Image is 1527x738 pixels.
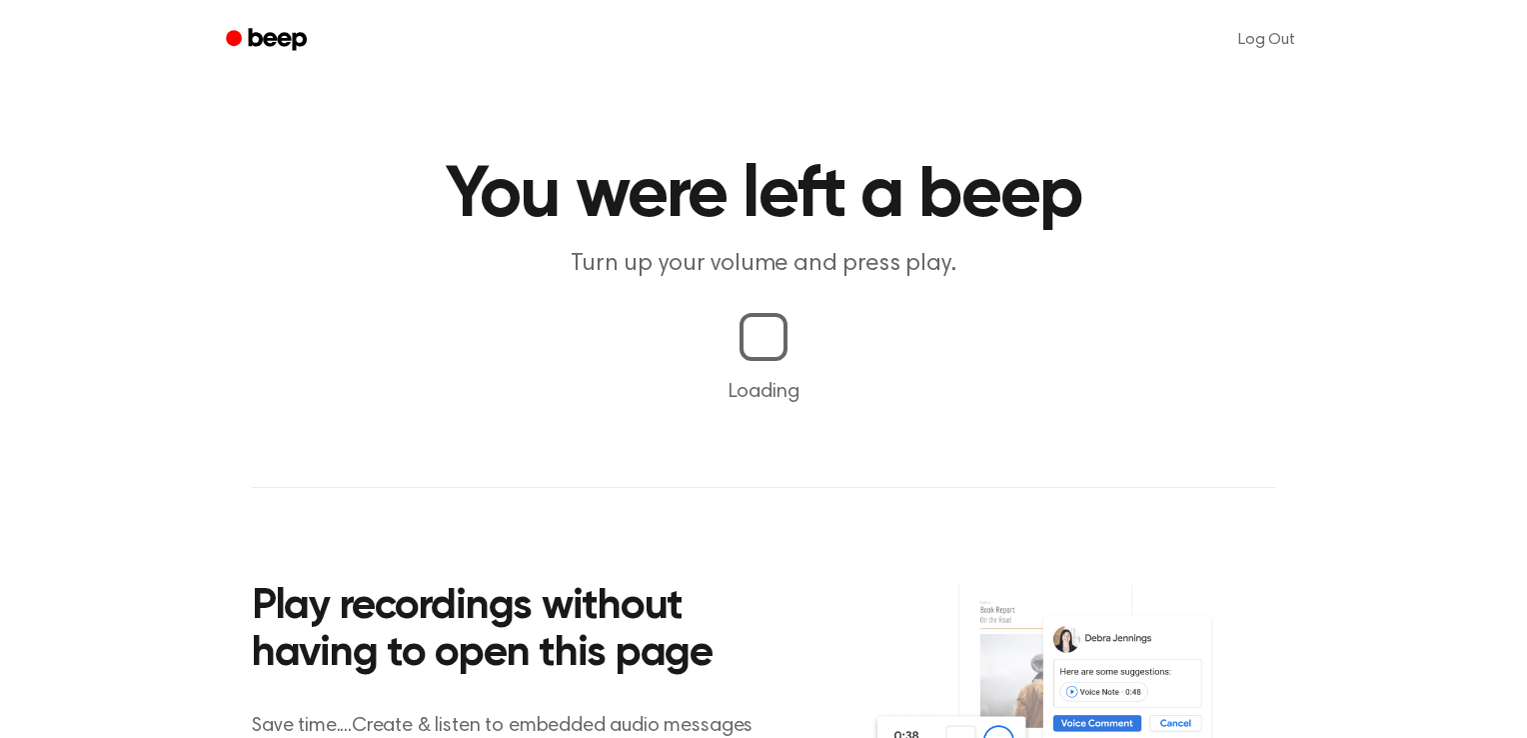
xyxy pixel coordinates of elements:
a: Beep [212,21,325,60]
p: Turn up your volume and press play. [380,248,1147,281]
p: Loading [24,377,1503,407]
h1: You were left a beep [252,160,1275,232]
h2: Play recordings without having to open this page [252,584,790,679]
a: Log Out [1218,16,1315,64]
